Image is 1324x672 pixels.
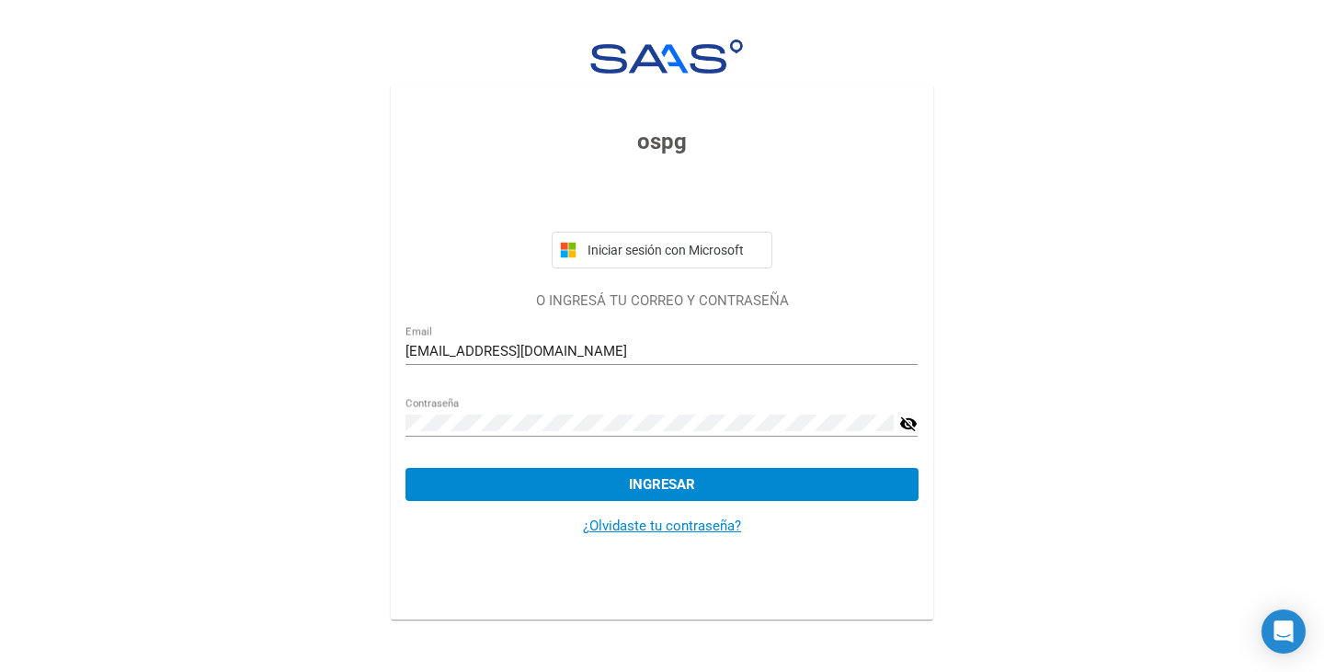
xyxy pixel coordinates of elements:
[552,232,772,268] button: Iniciar sesión con Microsoft
[405,468,918,501] button: Ingresar
[405,290,918,312] p: O INGRESÁ TU CORREO Y CONTRASEÑA
[584,243,764,257] span: Iniciar sesión con Microsoft
[899,413,918,435] mat-icon: visibility_off
[583,518,741,534] a: ¿Olvidaste tu contraseña?
[629,476,695,493] span: Ingresar
[542,178,782,219] iframe: Botón Iniciar sesión con Google
[405,125,918,158] h3: ospg
[1261,609,1306,654] div: Open Intercom Messenger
